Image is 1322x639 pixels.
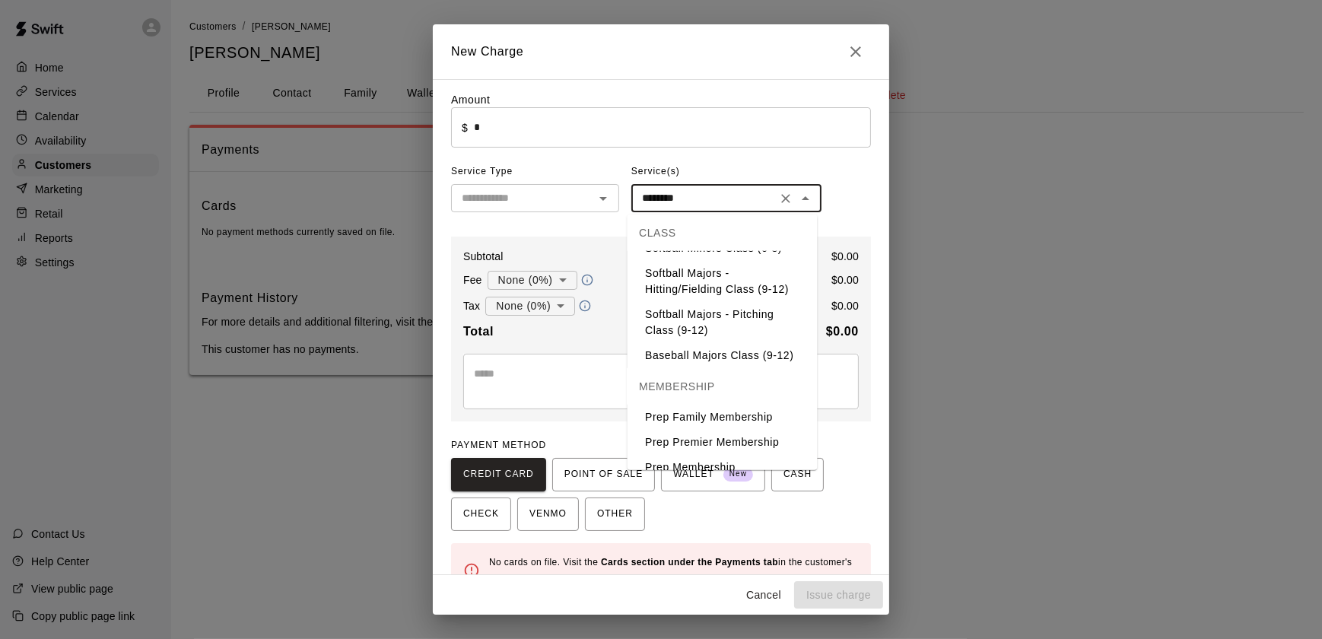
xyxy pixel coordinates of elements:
li: Prep Premier Membership [628,430,818,455]
button: CREDIT CARD [451,458,546,491]
li: Baseball Majors Class (9-12) [628,343,818,368]
a: Visit profile [583,574,632,584]
span: CHECK [463,502,499,526]
button: VENMO [517,498,579,531]
p: Tax [463,298,480,313]
div: None (0%) [485,292,575,320]
li: Prep Family Membership [628,405,818,430]
p: $ 0.00 [831,249,859,264]
label: Amount [451,94,491,106]
b: Cards section under the Payments tab [601,557,778,567]
h2: New Charge [433,24,889,79]
span: VENMO [529,502,567,526]
li: Softball Majors - Pitching Class (9-12) [628,302,818,343]
b: $ 0.00 [826,325,859,338]
button: OTHER [585,498,645,531]
span: CREDIT CARD [463,463,534,487]
div: MEMBERSHIP [628,368,818,405]
span: Service Type [451,160,619,184]
span: PAYMENT METHOD [451,440,546,450]
span: OTHER [597,502,633,526]
b: Total [463,325,494,338]
li: Softball Majors - Hitting/Fielding Class (9-12) [628,261,818,302]
button: Close [841,37,871,67]
button: WALLET New [661,458,765,491]
button: Clear [775,188,796,209]
button: Close [795,188,816,209]
p: Subtotal [463,249,504,264]
p: $ 0.00 [831,272,859,288]
p: Fee [463,272,482,288]
span: POINT OF SALE [564,463,643,487]
span: Service(s) [631,160,680,184]
button: POINT OF SALE [552,458,655,491]
div: CLASS [628,215,818,251]
button: Cancel [739,581,788,609]
span: New [723,464,753,485]
p: $ [462,120,468,135]
button: CASH [771,458,824,491]
button: Open [593,188,614,209]
p: $ 0.00 [831,298,859,313]
span: CASH [783,463,812,487]
div: None (0%) [488,266,577,294]
span: WALLET [673,463,753,487]
button: CHECK [451,498,511,531]
li: Prep Membership [628,455,818,480]
span: No cards on file. Visit the in the customer's profile to add a card. [489,557,852,584]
